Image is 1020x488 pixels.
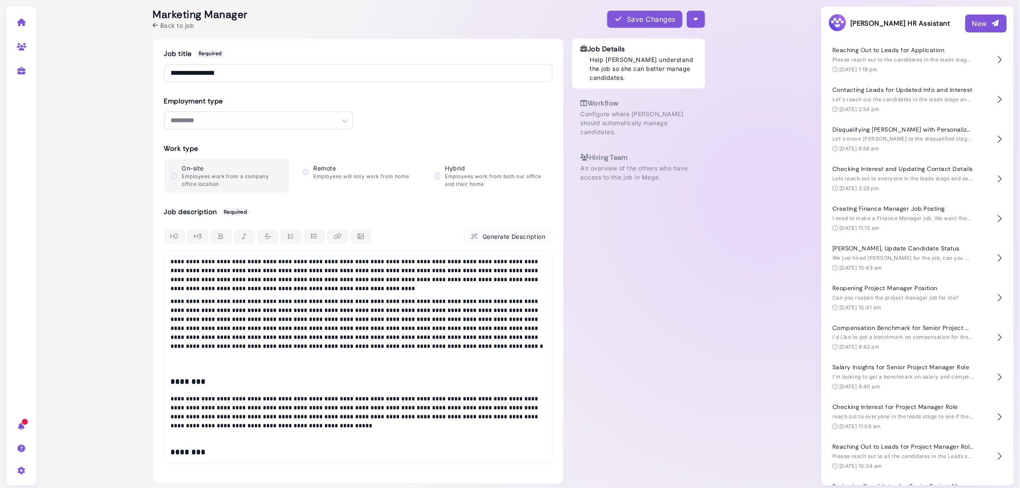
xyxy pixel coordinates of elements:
[153,9,248,21] h2: Marketing Manager
[839,423,881,429] time: [DATE] 11:08 am
[581,99,697,107] h3: Workflow
[839,145,879,152] time: [DATE] 9:56 am
[832,245,973,252] h4: [PERSON_NAME], Update Candidate Status
[164,208,553,216] h3: Job description
[581,109,697,136] p: Configure where [PERSON_NAME] should automatically manage candidates.
[828,159,1007,199] button: Checking Interest and Updating Contact Details Lets reach out to everyone in the leads stage and ...
[828,40,1007,80] button: Reaching Out to Leads for Application Please reach out to the candidates in the leads stage and s...
[182,173,282,188] p: Employees work from a company office location
[832,294,959,301] span: Can you reopen the project manager job for me?
[434,173,441,179] input: Hybrid Employees work from both our office and their home
[832,443,973,450] h4: Reaching Out to Leads for Project Manager Role
[839,304,882,311] time: [DATE] 10:41 am
[828,437,1007,476] button: Reaching Out to Leads for Project Manager Role Please reach out to all the candidates in the Lead...
[828,80,1007,120] button: Contacting Leads for Updated Info and Interest Let's reach out the candidates in the leads stage ...
[171,173,178,179] input: On-site Employees work from a company office location
[839,463,882,469] time: [DATE] 10:34 am
[832,86,973,94] h4: Contacting Leads for Updated Info and Interest
[828,199,1007,238] button: Creating Finance Manager Job Posting I need to make a Finance Manager job. We want them to either...
[607,11,682,28] button: Save Changes
[164,50,553,58] h3: Job title
[828,397,1007,437] button: Checking Interest for Project Manager Role reach out to everyone in the leads stage to see if the...
[590,55,697,82] p: Help [PERSON_NAME] understand the job so she can better manage candidates.
[581,153,697,162] h3: Hiring Team
[839,106,880,112] time: [DATE] 2:54 pm
[972,18,1000,29] div: New
[828,278,1007,318] button: Reopening Project Manager Position Can you reopen the project manager job for me? [DATE] 10:41 am
[839,265,882,271] time: [DATE] 10:43 am
[581,45,697,53] h3: Job Details
[965,15,1007,32] button: New
[445,165,465,172] span: Hybrid
[839,66,878,73] time: [DATE] 1:19 pm
[839,185,879,191] time: [DATE] 3:29 pm
[164,144,553,153] h3: Work type
[832,364,973,371] h4: Salary Insights for Senior Project Manager Role
[182,165,203,172] span: On-site
[313,165,336,172] span: Remote
[832,47,973,54] h4: Reaching Out to Leads for Application
[839,225,880,231] time: [DATE] 11:15 am
[221,208,250,216] span: Required
[464,229,552,244] button: Generate Description
[303,169,309,176] input: Remote Employees will only work from home
[832,165,973,173] h4: Checking Interest and Updating Contact Details
[828,238,1007,278] button: [PERSON_NAME], Update Candidate Status We just hired [PERSON_NAME] for the job, can you move ever...
[196,50,225,57] span: Required
[828,13,950,33] h3: [PERSON_NAME] HR Assistant
[839,383,880,390] time: [DATE] 9:40 am
[832,403,973,411] h4: Checking Interest for Project Manager Role
[832,285,973,292] h4: Reopening Project Manager Position
[839,344,880,350] time: [DATE] 9:43 am
[160,21,194,30] span: Back to job
[832,324,973,332] h4: Compensation Benchmark for Senior Project Manager
[164,97,353,105] h3: Employment type
[828,120,1007,159] button: Disqualifying [PERSON_NAME] with Personalized Feedback Let's move [PERSON_NAME] to the disqualifi...
[445,173,545,188] p: Employees work from both our office and their home
[581,164,697,182] p: An overview of the others who have access to this job in Mega.
[313,173,409,180] p: Employees will only work from home
[614,14,676,24] div: Save Changes
[832,205,973,212] h4: Creating Finance Manager Job Posting
[828,318,1007,358] button: Compensation Benchmark for Senior Project Manager I'd Like to get a benchmark on compensation for...
[832,126,973,133] h4: Disqualifying [PERSON_NAME] with Personalized Feedback
[828,357,1007,397] button: Salary Insights for Senior Project Manager Role I'm looking to get a benchmark on salary and comp...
